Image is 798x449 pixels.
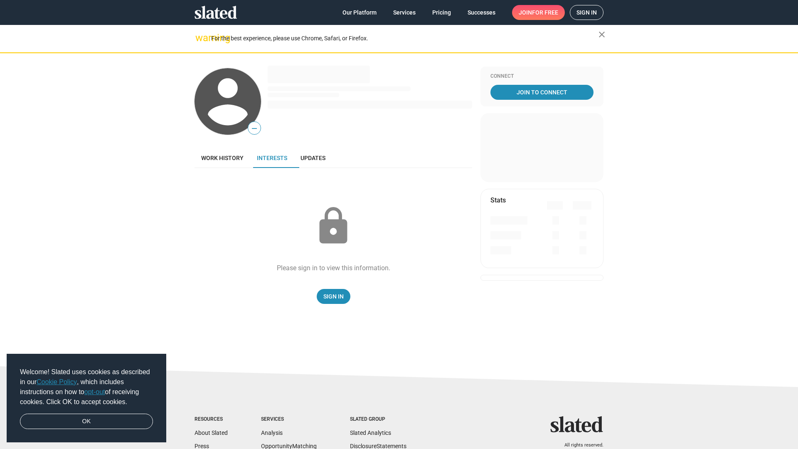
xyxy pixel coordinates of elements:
a: Slated Analytics [350,429,391,436]
a: About Slated [195,429,228,436]
span: Interests [257,155,287,161]
span: Pricing [432,5,451,20]
span: Updates [300,155,325,161]
div: Resources [195,416,228,423]
a: Work history [195,148,250,168]
a: Sign In [317,289,350,304]
div: Services [261,416,317,423]
span: Work history [201,155,244,161]
span: Successes [468,5,495,20]
mat-card-title: Stats [490,196,506,205]
mat-icon: close [597,30,607,39]
div: For the best experience, please use Chrome, Safari, or Firefox. [211,33,598,44]
a: Pricing [426,5,458,20]
span: Sign in [576,5,597,20]
a: Updates [294,148,332,168]
mat-icon: lock [313,205,354,247]
a: Analysis [261,429,283,436]
span: Our Platform [342,5,377,20]
span: Join To Connect [492,85,592,100]
span: Welcome! Slated uses cookies as described in our , which includes instructions on how to of recei... [20,367,153,407]
span: Services [393,5,416,20]
a: Cookie Policy [37,378,77,385]
mat-icon: warning [195,33,205,43]
a: Successes [461,5,502,20]
a: dismiss cookie message [20,414,153,429]
a: Sign in [570,5,603,20]
a: Joinfor free [512,5,565,20]
a: opt-out [84,388,105,395]
a: Our Platform [336,5,383,20]
div: cookieconsent [7,354,166,443]
div: Connect [490,73,594,80]
a: Services [387,5,422,20]
span: for free [532,5,558,20]
span: Join [519,5,558,20]
div: Please sign in to view this information. [277,264,390,272]
div: Slated Group [350,416,406,423]
span: Sign In [323,289,344,304]
a: Join To Connect [490,85,594,100]
a: Interests [250,148,294,168]
span: — [248,123,261,134]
